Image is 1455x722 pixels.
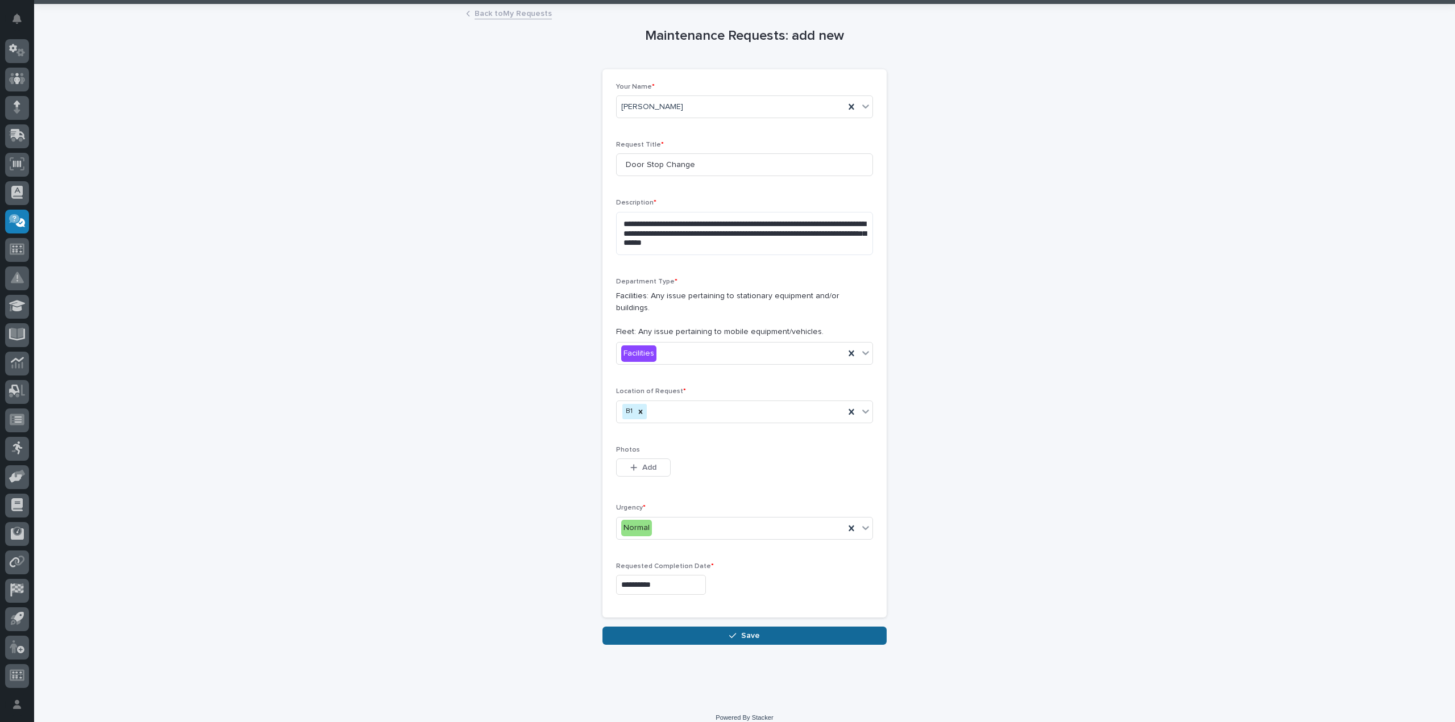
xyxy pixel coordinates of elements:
[475,6,552,19] a: Back toMy Requests
[741,631,760,641] span: Save
[14,14,29,32] div: Notifications
[716,714,773,721] a: Powered By Stacker
[616,388,686,395] span: Location of Request
[621,345,656,362] div: Facilities
[642,462,656,473] span: Add
[621,101,683,113] span: [PERSON_NAME]
[616,84,655,90] span: Your Name
[616,290,873,337] p: Facilities: Any issue pertaining to stationary equipment and/or buildings. Fleet: Any issue perta...
[622,404,634,419] div: B1
[602,627,887,645] button: Save
[602,28,887,44] h1: Maintenance Requests: add new
[5,7,29,31] button: Notifications
[621,520,652,536] div: Normal
[616,278,677,285] span: Department Type
[616,141,664,148] span: Request Title
[616,458,671,477] button: Add
[616,446,640,453] span: Photos
[616,504,646,511] span: Urgency
[616,563,714,570] span: Requested Completion Date
[616,199,656,206] span: Description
